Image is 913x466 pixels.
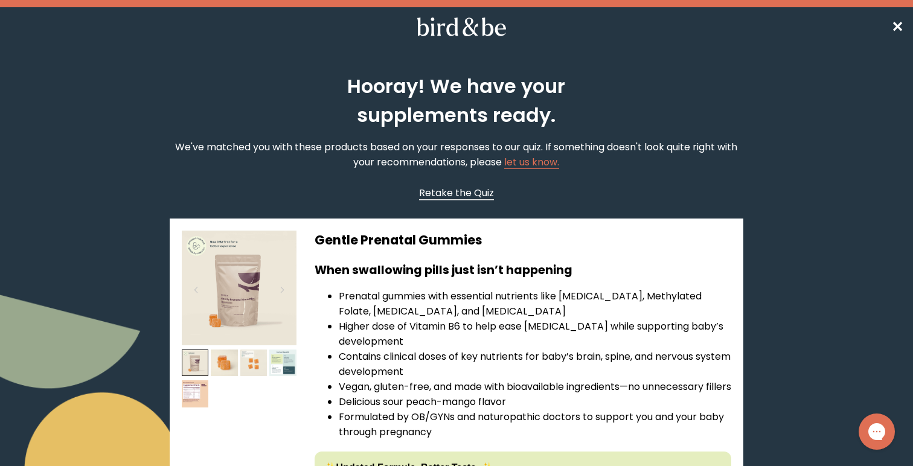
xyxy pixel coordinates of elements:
[853,409,901,454] iframe: Gorgias live chat messenger
[891,17,903,37] span: ✕
[891,16,903,37] a: ✕
[339,319,732,349] li: Higher dose of Vitamin B6 to help ease [MEDICAL_DATA] while supporting baby’s development
[339,394,732,409] li: Delicious sour peach-mango flavor
[170,139,744,170] p: We've matched you with these products based on your responses to our quiz. If something doesn't l...
[182,349,209,377] img: thumbnail image
[315,231,482,249] span: Gentle Prenatal Gummies
[419,186,494,200] span: Retake the Quiz
[182,231,296,345] img: thumbnail image
[339,349,732,379] li: Contains clinical doses of key nutrients for baby’s brain, spine, and nervous system development
[339,409,732,439] li: Formulated by OB/GYNs and naturopathic doctors to support you and your baby through pregnancy
[211,349,238,377] img: thumbnail image
[269,349,296,377] img: thumbnail image
[182,380,209,407] img: thumbnail image
[504,155,559,169] a: let us know.
[240,349,267,377] img: thumbnail image
[284,72,629,130] h2: Hooray! We have your supplements ready.
[339,289,732,319] li: Prenatal gummies with essential nutrients like [MEDICAL_DATA], Methylated Folate, [MEDICAL_DATA],...
[315,261,732,279] h3: When swallowing pills just isn’t happening
[419,185,494,200] a: Retake the Quiz
[339,379,732,394] li: Vegan, gluten-free, and made with bioavailable ingredients—no unnecessary fillers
